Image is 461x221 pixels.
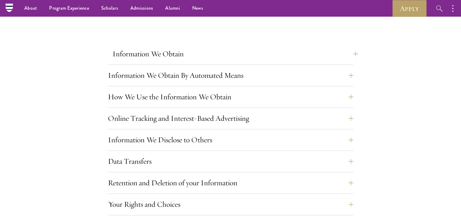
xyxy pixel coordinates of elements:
[108,176,353,190] button: Retention and Deletion of your Information
[108,68,353,83] button: Information We Obtain By Automated Means
[108,90,353,104] button: How We Use the Information We Obtain
[108,111,353,126] button: Online Tracking and Interest-Based Advertising
[108,197,353,212] button: Your Rights and Choices
[112,47,358,61] button: Information We Obtain
[108,133,353,147] button: Information We Disclose to Others
[108,154,353,169] button: Data Transfers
